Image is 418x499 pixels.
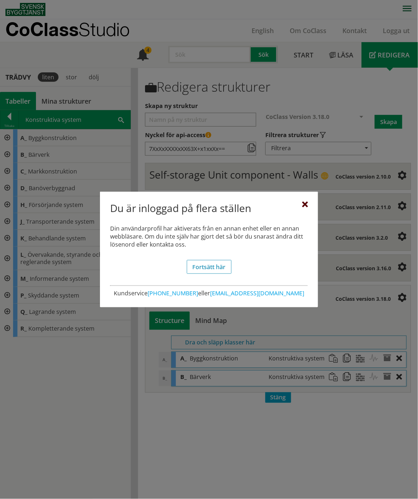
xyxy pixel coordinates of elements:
[114,289,304,297] span: Kundservice eller
[110,224,308,248] div: Din användarprofil har aktiverats från en annan enhet eller en annan webbläsare. Om du inte själv...
[148,289,198,297] a: [PHONE_NUMBER]
[110,202,308,217] div: Du är inloggad på flera ställen
[210,289,304,297] a: [EMAIL_ADDRESS][DOMAIN_NAME]
[187,260,232,274] a: Fortsätt här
